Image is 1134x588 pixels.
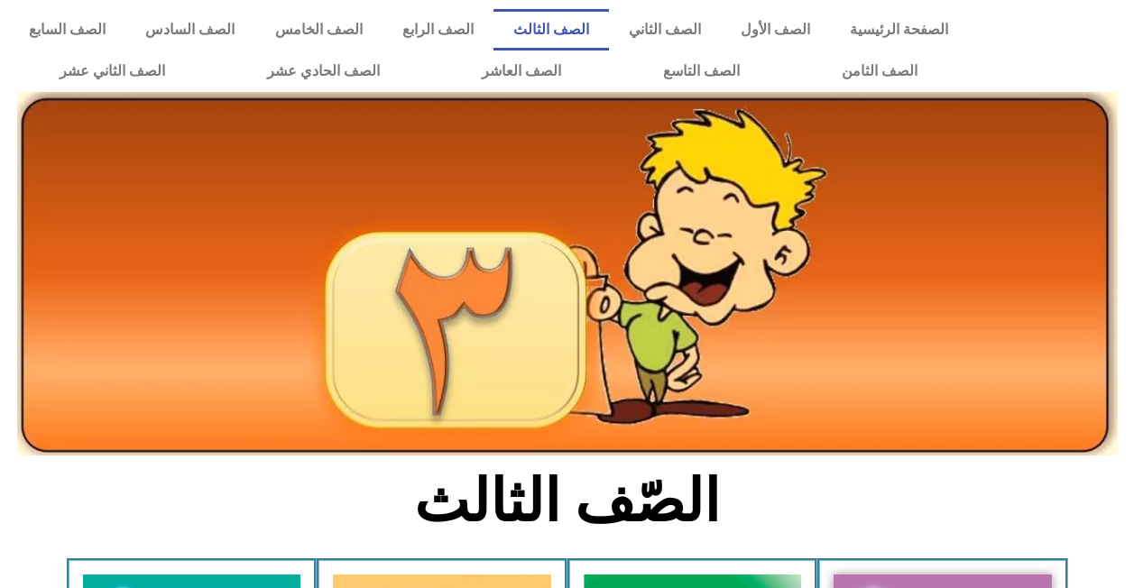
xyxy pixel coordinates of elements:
[269,466,865,537] h2: الصّف الثالث
[217,51,431,92] a: الصف الحادي عشر
[125,9,254,51] a: الصف السادس
[383,9,493,51] a: الصف الرابع
[254,9,382,51] a: الصف الخامس
[613,51,791,92] a: الصف التاسع
[830,9,968,51] a: الصفحة الرئيسية
[431,51,613,92] a: الصف العاشر
[791,51,969,92] a: الصف الثامن
[493,9,609,51] a: الصف الثالث
[609,9,721,51] a: الصف الثاني
[9,51,217,92] a: الصف الثاني عشر
[721,9,830,51] a: الصف الأول
[9,9,125,51] a: الصف السابع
